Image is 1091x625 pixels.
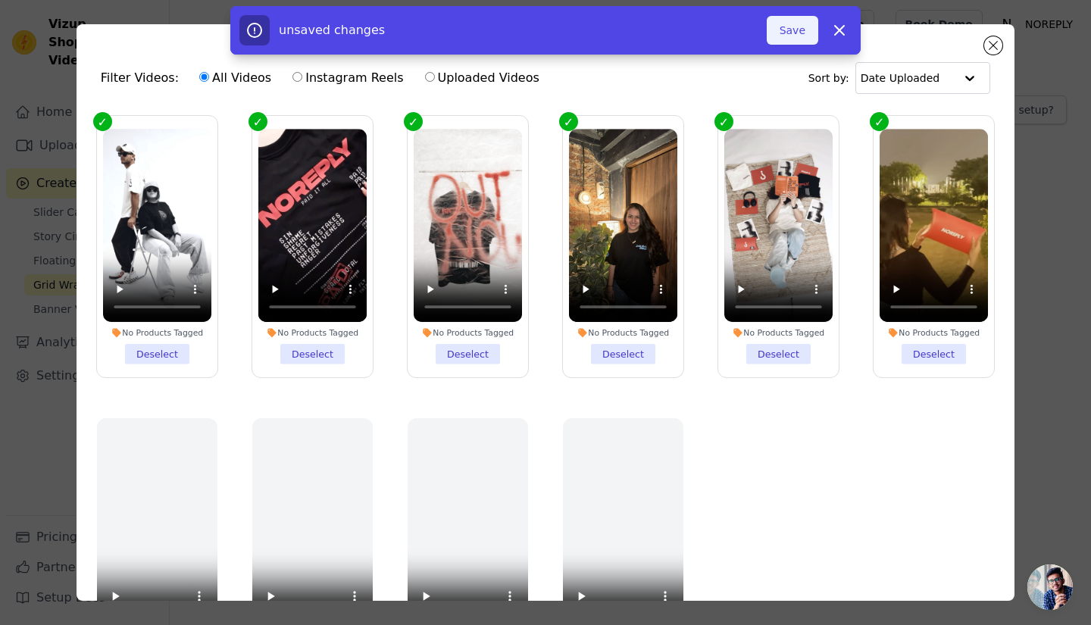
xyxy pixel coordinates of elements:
label: Uploaded Videos [424,68,540,88]
div: No Products Tagged [569,327,677,338]
label: All Videos [199,68,272,88]
div: No Products Tagged [258,327,367,338]
label: Instagram Reels [292,68,404,88]
div: Sort by: [808,62,991,94]
div: No Products Tagged [414,327,522,338]
div: Filter Videos: [101,61,548,95]
div: No Products Tagged [880,327,988,338]
span: unsaved changes [279,23,385,37]
div: No Products Tagged [724,327,833,338]
div: Open chat [1027,564,1073,610]
button: Save [767,16,818,45]
div: No Products Tagged [103,327,211,338]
